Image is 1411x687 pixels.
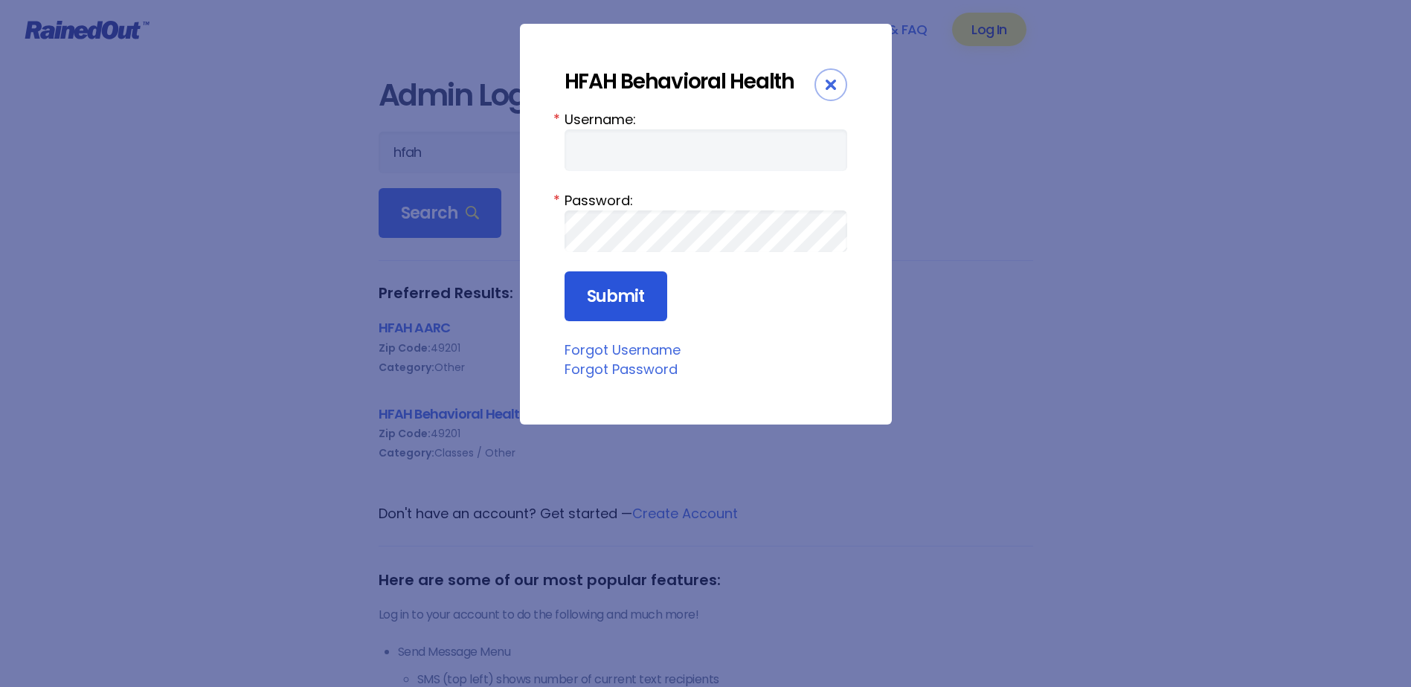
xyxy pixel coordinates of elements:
a: Forgot Username [565,341,681,359]
div: Close [814,68,847,101]
label: Username: [565,109,847,129]
label: Password: [565,190,847,210]
input: Submit [565,271,667,322]
a: Forgot Password [565,360,678,378]
div: HFAH Behavioral Health [565,68,814,94]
